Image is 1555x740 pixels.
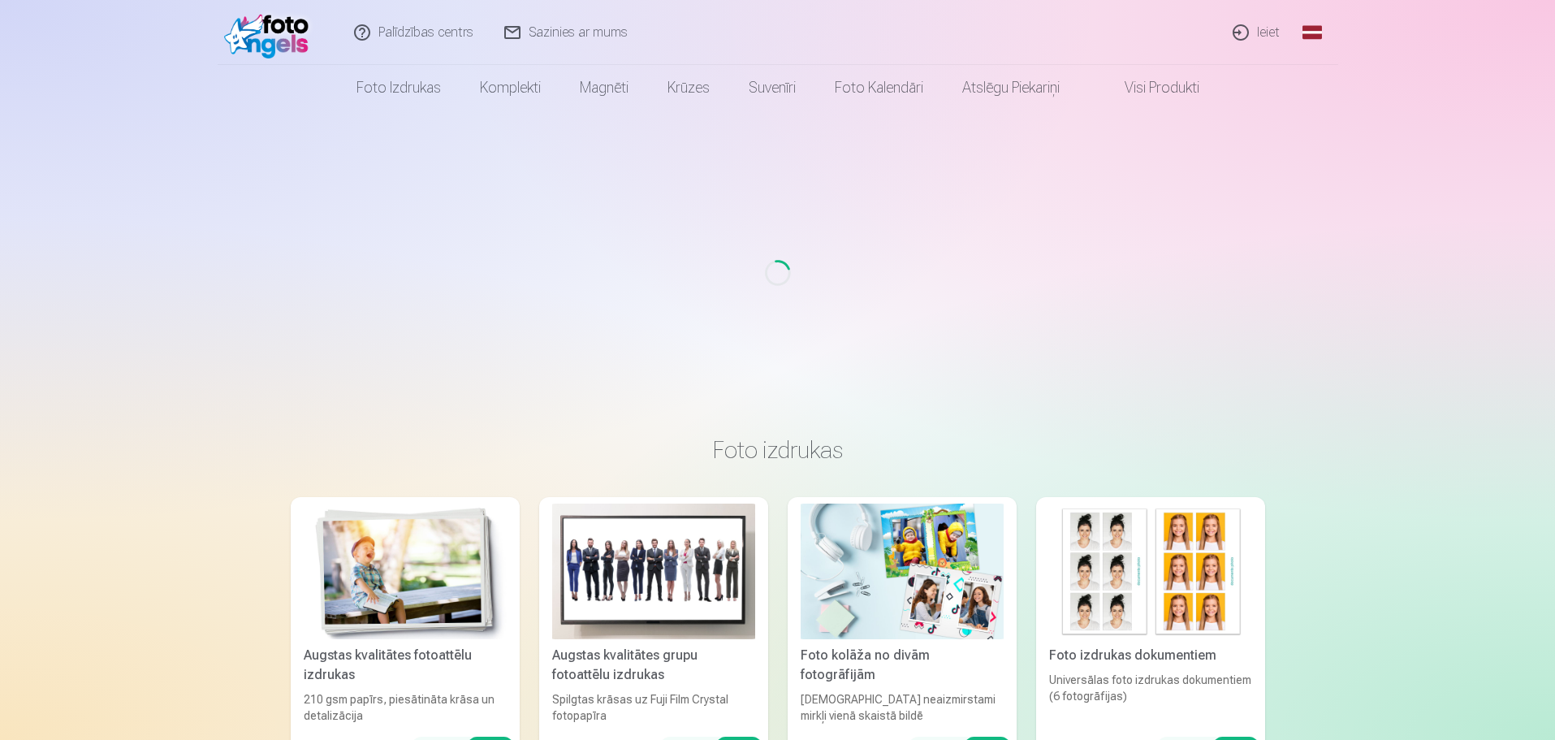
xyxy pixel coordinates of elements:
div: Augstas kvalitātes grupu fotoattēlu izdrukas [546,646,762,685]
a: Atslēgu piekariņi [943,65,1079,110]
img: Augstas kvalitātes grupu fotoattēlu izdrukas [552,504,755,639]
img: Foto izdrukas dokumentiem [1049,504,1252,639]
div: Universālas foto izdrukas dokumentiem (6 fotogrāfijas) [1043,672,1259,724]
a: Foto izdrukas [337,65,460,110]
div: Spilgtas krāsas uz Fuji Film Crystal fotopapīra [546,691,762,724]
img: Augstas kvalitātes fotoattēlu izdrukas [304,504,507,639]
a: Komplekti [460,65,560,110]
div: [DEMOGRAPHIC_DATA] neaizmirstami mirkļi vienā skaistā bildē [794,691,1010,724]
div: Augstas kvalitātes fotoattēlu izdrukas [297,646,513,685]
h3: Foto izdrukas [304,435,1252,465]
img: Foto kolāža no divām fotogrāfijām [801,504,1004,639]
a: Krūzes [648,65,729,110]
a: Visi produkti [1079,65,1219,110]
div: 210 gsm papīrs, piesātināta krāsa un detalizācija [297,691,513,724]
img: /fa1 [224,6,317,58]
a: Foto kalendāri [815,65,943,110]
a: Magnēti [560,65,648,110]
a: Suvenīri [729,65,815,110]
div: Foto izdrukas dokumentiem [1043,646,1259,665]
div: Foto kolāža no divām fotogrāfijām [794,646,1010,685]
